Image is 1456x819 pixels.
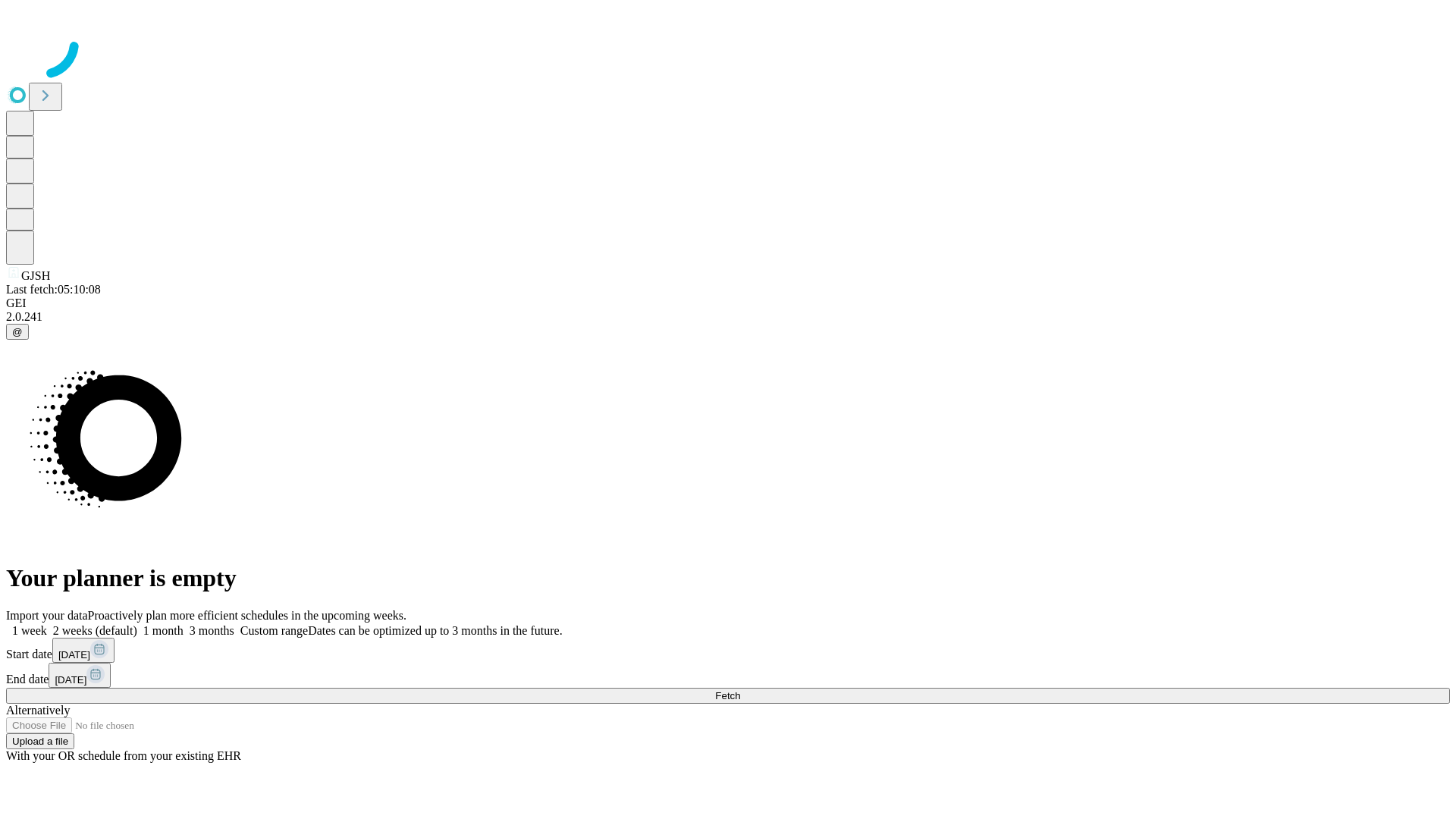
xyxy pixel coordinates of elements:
[52,638,115,663] button: [DATE]
[88,609,406,622] span: Proactively plan more efficient schedules in the upcoming weeks.
[12,624,47,637] span: 1 week
[53,624,137,637] span: 2 weeks (default)
[21,269,50,282] span: GJSH
[58,649,90,661] span: [DATE]
[12,326,23,337] span: @
[6,310,1450,324] div: 2.0.241
[715,690,740,701] span: Fetch
[143,624,184,637] span: 1 month
[308,624,562,637] span: Dates can be optimized up to 3 months in the future.
[240,624,308,637] span: Custom range
[6,688,1450,704] button: Fetch
[190,624,234,637] span: 3 months
[49,663,111,688] button: [DATE]
[6,324,29,340] button: @
[6,733,74,749] button: Upload a file
[6,297,1450,310] div: GEI
[6,704,70,717] span: Alternatively
[6,663,1450,688] div: End date
[55,674,86,686] span: [DATE]
[6,638,1450,663] div: Start date
[6,564,1450,592] h1: Your planner is empty
[6,283,101,296] span: Last fetch: 05:10:08
[6,749,241,762] span: With your OR schedule from your existing EHR
[6,609,88,622] span: Import your data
